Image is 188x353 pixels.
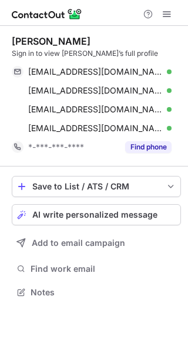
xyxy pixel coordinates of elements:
div: Sign in to view [PERSON_NAME]’s full profile [12,48,181,59]
span: [EMAIL_ADDRESS][DOMAIN_NAME] [28,104,163,115]
button: save-profile-one-click [12,176,181,197]
span: Add to email campaign [32,238,125,248]
button: AI write personalized message [12,204,181,225]
button: Find work email [12,261,181,277]
div: Save to List / ATS / CRM [32,182,160,191]
span: Notes [31,287,176,298]
span: [EMAIL_ADDRESS][DOMAIN_NAME] [28,123,163,134]
img: ContactOut v5.3.10 [12,7,82,21]
button: Add to email campaign [12,232,181,254]
span: [EMAIL_ADDRESS][DOMAIN_NAME] [28,85,163,96]
span: AI write personalized message [32,210,157,219]
span: [EMAIL_ADDRESS][DOMAIN_NAME] [28,66,163,77]
span: Find work email [31,264,176,274]
div: [PERSON_NAME] [12,35,90,47]
button: Reveal Button [125,141,172,153]
button: Notes [12,284,181,301]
